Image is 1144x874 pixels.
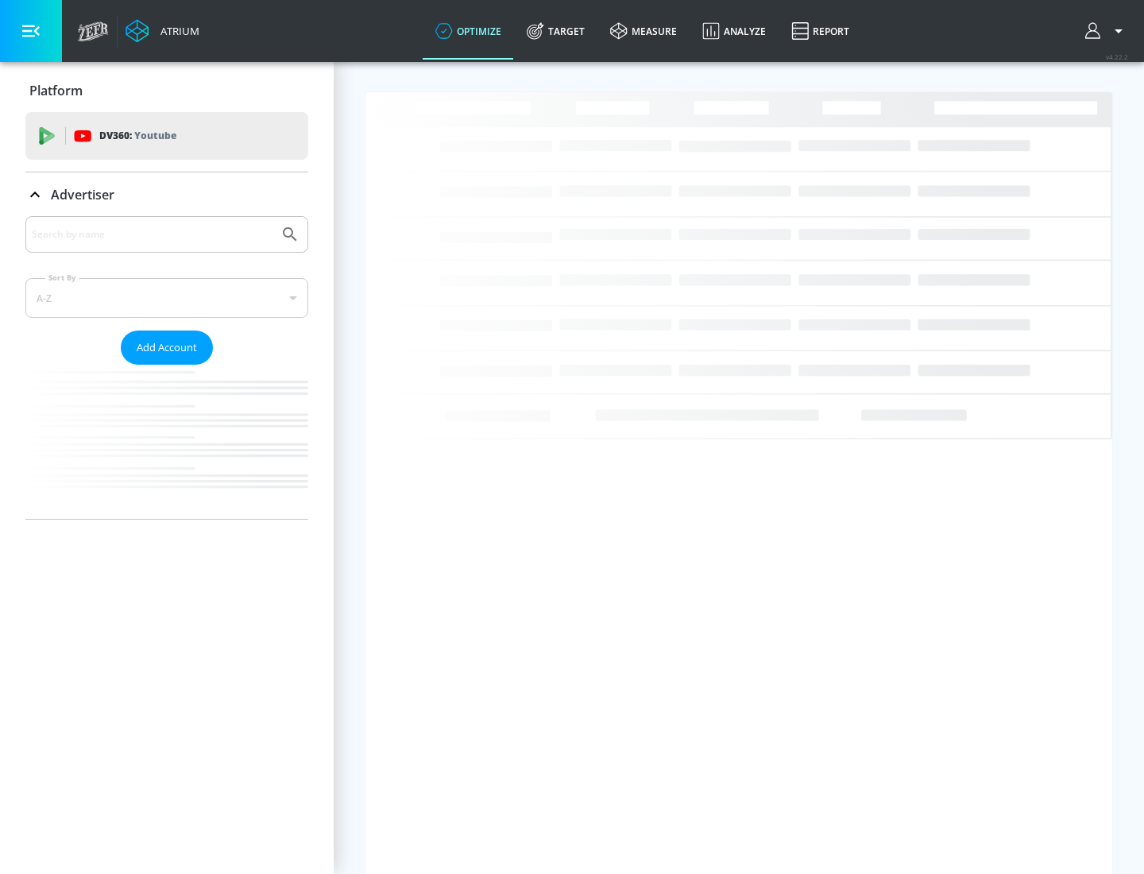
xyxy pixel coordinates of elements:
div: Atrium [154,24,199,38]
div: DV360: Youtube [25,112,308,160]
p: Platform [29,82,83,99]
div: A-Z [25,278,308,318]
a: Report [779,2,862,60]
div: Platform [25,68,308,113]
span: Add Account [137,338,197,357]
span: v 4.22.2 [1106,52,1128,61]
p: Youtube [134,127,176,144]
label: Sort By [45,273,79,283]
p: Advertiser [51,186,114,203]
a: Atrium [126,19,199,43]
input: Search by name [32,224,272,245]
button: Add Account [121,331,213,365]
a: measure [597,2,690,60]
p: DV360: [99,127,176,145]
nav: list of Advertiser [25,365,308,519]
a: optimize [423,2,514,60]
div: Advertiser [25,172,308,217]
a: Analyze [690,2,779,60]
div: Advertiser [25,216,308,519]
a: Target [514,2,597,60]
